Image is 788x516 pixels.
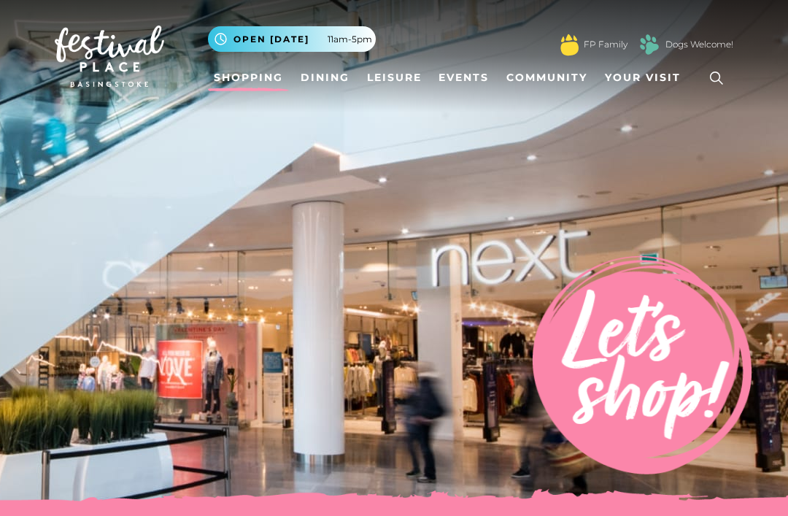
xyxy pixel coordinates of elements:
[55,26,164,87] img: Festival Place Logo
[501,64,593,91] a: Community
[605,70,681,85] span: Your Visit
[233,33,309,46] span: Open [DATE]
[208,26,376,52] button: Open [DATE] 11am-5pm
[599,64,694,91] a: Your Visit
[295,64,355,91] a: Dining
[665,38,733,51] a: Dogs Welcome!
[208,64,289,91] a: Shopping
[433,64,495,91] a: Events
[361,64,428,91] a: Leisure
[584,38,627,51] a: FP Family
[328,33,372,46] span: 11am-5pm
